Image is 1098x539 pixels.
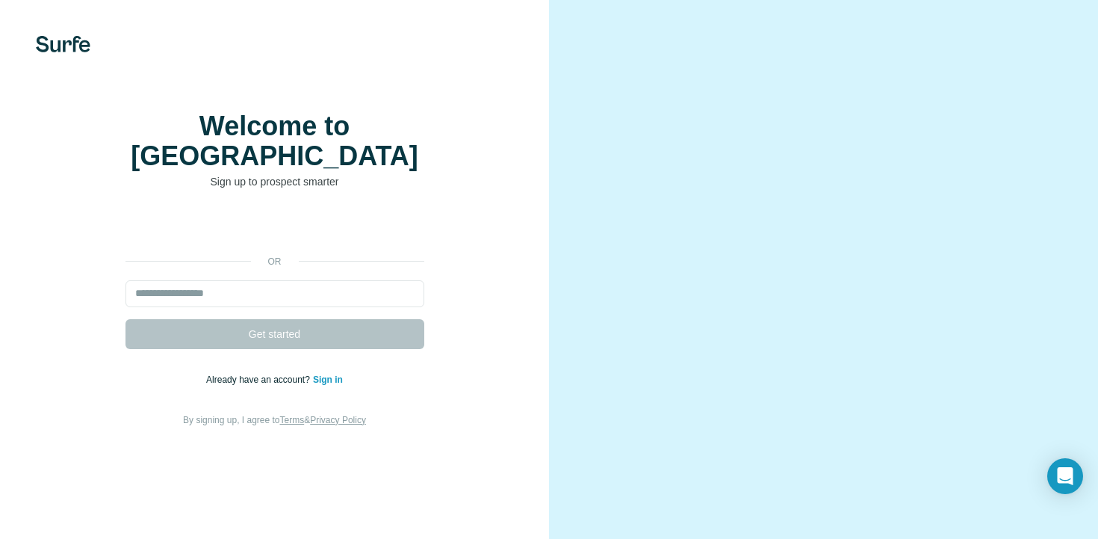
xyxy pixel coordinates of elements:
a: Privacy Policy [310,415,366,425]
span: By signing up, I agree to & [183,415,366,425]
img: Surfe's logo [36,36,90,52]
span: Already have an account? [206,375,313,385]
p: Sign up to prospect smarter [125,174,424,189]
div: Open Intercom Messenger [1047,458,1083,494]
iframe: Sign in with Google Button [118,212,432,244]
p: or [251,255,299,268]
a: Sign in [313,375,343,385]
h1: Welcome to [GEOGRAPHIC_DATA] [125,111,424,171]
a: Terms [280,415,305,425]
